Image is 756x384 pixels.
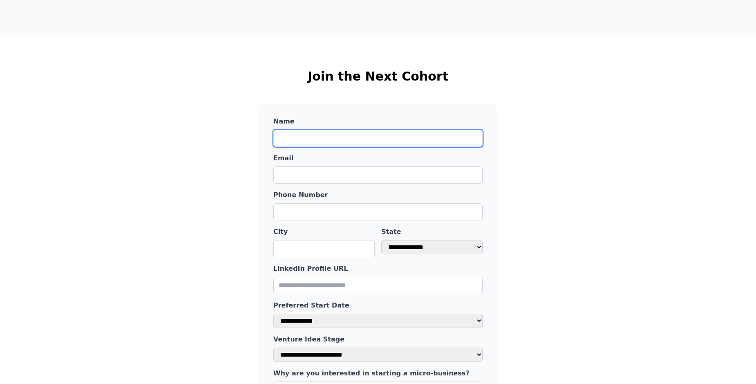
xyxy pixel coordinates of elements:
[273,153,483,163] label: Email
[273,301,483,310] label: Preferred Start Date
[273,264,483,274] label: LinkedIn Profile URL
[273,117,483,126] label: Name
[123,69,633,84] h2: Join the Next Cohort
[273,368,483,378] label: Why are you interested in starting a micro-business?
[273,227,375,237] label: City
[273,190,483,200] label: Phone Number
[273,335,483,344] label: Venture Idea Stage
[381,227,483,237] label: State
